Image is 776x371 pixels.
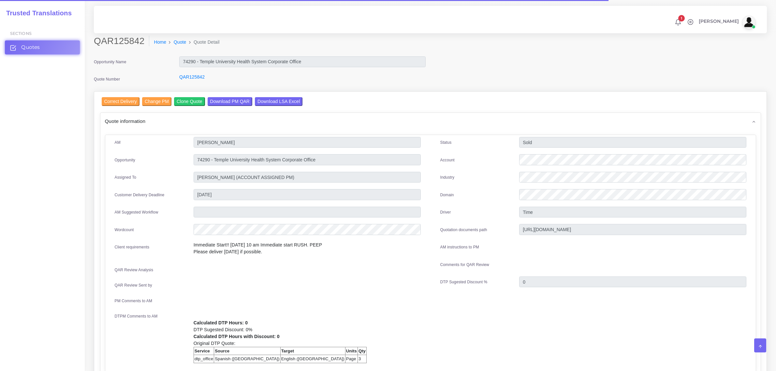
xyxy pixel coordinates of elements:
label: Domain [440,192,454,198]
label: Driver [440,209,451,215]
img: avatar [742,16,755,29]
span: Sections [10,31,32,36]
span: Quote information [105,117,146,125]
h2: Trusted Translations [2,9,72,17]
a: Home [154,39,166,46]
a: Trusted Translations [2,8,72,19]
div: Quote information [100,113,761,129]
label: Client requirements [115,244,150,250]
input: Clone Quote [174,97,205,106]
label: Status [440,140,452,145]
label: Assigned To [115,174,137,180]
div: DTP Sugested Discount: 0% Original DTP Quote: [189,313,426,363]
a: 1 [672,19,684,26]
label: Account [440,157,455,163]
label: PM Comments to AM [115,298,153,304]
b: Calculated DTP Hours: 0 [194,320,248,325]
label: AM instructions to PM [440,244,479,250]
th: Service [194,347,214,355]
label: AM [115,140,121,145]
td: Spanish ([GEOGRAPHIC_DATA]) [214,355,280,363]
label: AM Suggested Workflow [115,209,158,215]
a: [PERSON_NAME]avatar [695,16,758,29]
td: dtp_office [194,355,214,363]
th: Units [345,347,358,355]
label: DTP Sugested Discount % [440,279,488,285]
a: Quote [174,39,186,46]
h2: QAR125842 [94,36,149,47]
td: 3 [358,355,366,363]
label: Quote Number [94,76,120,82]
label: Quotation documents path [440,227,487,233]
th: Source [214,347,280,355]
label: Customer Delivery Deadline [115,192,165,198]
label: Opportunity [115,157,136,163]
input: Download PM QAR [208,97,252,106]
input: Download LSA Excel [255,97,302,106]
p: Immediate Start!! [DATE] 10 am Immediate start RUSH. PEEP Please deliver [DATE] if possible. [194,242,421,255]
span: 1 [678,15,685,22]
td: Page [345,355,358,363]
label: Opportunity Name [94,59,126,65]
label: Wordcount [115,227,134,233]
td: English ([GEOGRAPHIC_DATA]) [280,355,345,363]
span: [PERSON_NAME] [699,19,739,23]
a: QAR125842 [179,74,205,80]
input: pm [194,172,421,183]
span: Quotes [21,44,40,51]
th: Target [280,347,345,355]
label: QAR Review Sent by [115,282,152,288]
label: QAR Review Analysis [115,267,154,273]
b: Calculated DTP Hours with Discount: 0 [194,334,280,339]
label: DTPM Comments to AM [115,313,158,319]
label: Industry [440,174,455,180]
a: Quotes [5,40,80,54]
th: Qty [358,347,366,355]
li: Quote Detail [186,39,220,46]
label: Comments for QAR Review [440,262,489,268]
input: Correct Delivery [102,97,139,106]
input: Change PM [142,97,171,106]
